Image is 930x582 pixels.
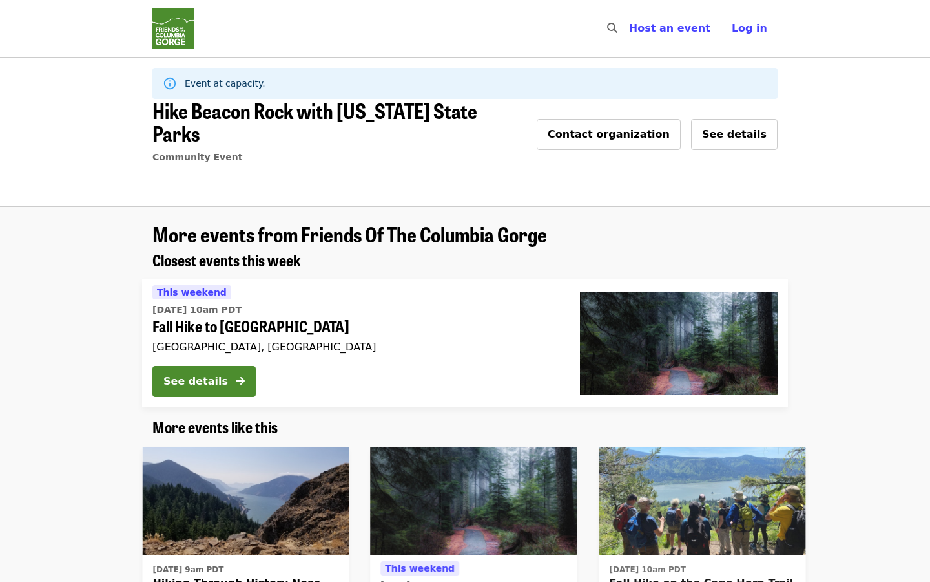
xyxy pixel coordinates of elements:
[580,292,778,395] img: Fall Hike to Larch Mountain Crater organized by Friends Of The Columbia Gorge
[157,287,227,297] span: This weekend
[185,78,265,89] span: Event at capacity.
[625,13,635,44] input: Search
[152,418,278,436] a: More events like this
[732,22,767,34] span: Log in
[236,375,245,387] i: arrow-right icon
[702,128,767,140] span: See details
[142,447,349,555] img: Hiking Through History Near Hood River - 2 PART HIKE & WALK OUTING organized by Friends Of The Co...
[385,563,455,574] span: This weekend
[152,219,547,249] span: More events from Friends Of The Columbia Gorge
[152,341,559,353] div: [GEOGRAPHIC_DATA], [GEOGRAPHIC_DATA]
[152,152,242,162] a: Community Event
[152,95,477,148] span: Hike Beacon Rock with [US_STATE] State Parks
[152,564,223,576] time: [DATE] 9am PDT
[599,447,806,555] img: Fall Hike on the Cape Horn Trail organized by Friends Of The Columbia Gorge
[152,366,256,397] button: See details
[152,415,278,438] span: More events like this
[370,447,577,555] img: Fall Hike to Larch Mountain Crater organized by Friends Of The Columbia Gorge
[152,8,194,49] img: Friends Of The Columbia Gorge - Home
[691,119,778,150] button: See details
[152,248,301,271] span: Closest events this week
[152,317,559,336] span: Fall Hike to [GEOGRAPHIC_DATA]
[152,303,242,317] time: [DATE] 10am PDT
[537,119,681,150] button: Contact organization
[721,16,778,41] button: Log in
[629,22,710,34] a: Host an event
[548,128,670,140] span: Contact organization
[163,374,228,389] div: See details
[610,564,686,576] time: [DATE] 10am PDT
[142,279,788,407] a: See details for "Fall Hike to Larch Mountain Crater"
[142,418,788,436] div: More events like this
[607,22,617,34] i: search icon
